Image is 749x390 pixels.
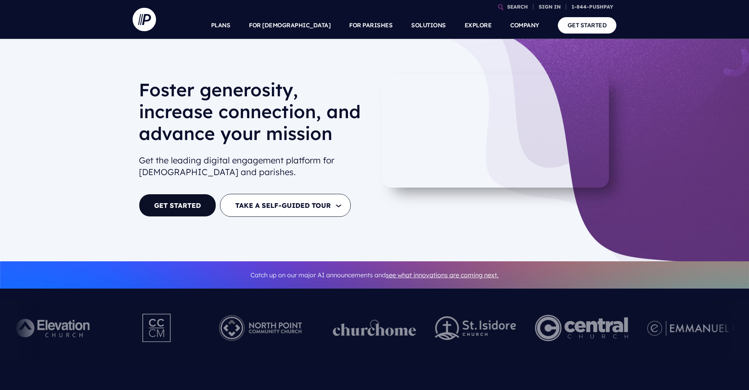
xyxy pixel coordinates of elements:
[558,17,617,33] a: GET STARTED
[139,194,216,217] a: GET STARTED
[139,151,368,182] h2: Get the leading digital engagement platform for [DEMOGRAPHIC_DATA] and parishes.
[211,12,231,39] a: PLANS
[535,307,628,349] img: Central Church Henderson NV
[126,307,188,349] img: Pushpay_Logo__CCM
[411,12,446,39] a: SOLUTIONS
[139,266,610,284] p: Catch up on our major AI announcements and
[435,316,516,340] img: pp_logos_2
[510,12,539,39] a: COMPANY
[207,307,314,349] img: Pushpay_Logo__NorthPoint
[139,79,368,151] h1: Foster generosity, increase connection, and advance your mission
[465,12,492,39] a: EXPLORE
[333,320,416,336] img: pp_logos_1
[386,271,499,279] a: see what innovations are coming next.
[0,307,108,349] img: Pushpay_Logo__Elevation
[349,12,392,39] a: FOR PARISHES
[220,194,351,217] button: TAKE A SELF-GUIDED TOUR
[249,12,330,39] a: FOR [DEMOGRAPHIC_DATA]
